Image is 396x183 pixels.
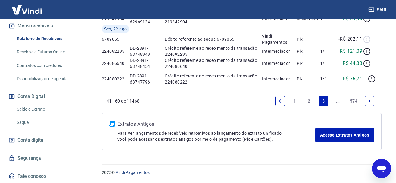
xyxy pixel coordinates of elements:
[102,48,130,54] p: 224092295
[165,57,262,69] p: Crédito referente ao recebimento da transação 224086640
[7,152,83,165] a: Segurança
[262,60,297,66] p: Intermediador
[320,48,338,54] p: 1/1
[7,19,83,33] button: Meus recebíveis
[304,96,314,106] a: Page 2
[273,94,377,108] ul: Pagination
[130,73,165,85] p: DD-2891-63747796
[320,60,338,66] p: 1/1
[297,60,320,66] p: Pix
[262,76,297,82] p: Intermediador
[165,36,262,42] p: Débito referente ao saque 6789855
[102,36,130,42] p: 6789855
[14,103,83,115] a: Saldo e Extrato
[7,134,83,147] a: Conta digital
[343,75,362,83] p: R$ 76,71
[102,76,130,82] p: 224080222
[320,36,338,42] p: -
[297,48,320,54] p: Pix
[14,59,83,72] a: Contratos com credores
[14,33,83,45] a: Relatório de Recebíveis
[165,73,262,85] p: Crédito referente ao recebimento da transação 224080222
[343,60,362,67] p: R$ 44,33
[109,121,115,127] img: ícone
[367,4,389,15] button: Sair
[102,60,130,66] p: 224086640
[107,98,139,104] p: 41 - 60 de 11468
[340,48,362,55] p: R$ 121,09
[7,90,83,103] button: Conta Digital
[262,48,297,54] p: Intermediador
[7,170,83,183] a: Fale conosco
[104,26,127,32] span: Sex, 22 ago
[262,33,297,45] p: Vindi Pagamentos
[348,96,360,106] a: Page 574
[290,96,299,106] a: Page 1
[17,136,45,144] span: Conta digital
[130,45,165,57] p: DD-2891-63748949
[117,121,315,128] p: Extratos Antigos
[117,130,315,142] p: Para ver lançamentos de recebíveis retroativos ao lançamento do extrato unificado, você pode aces...
[275,96,285,106] a: Previous page
[14,73,83,85] a: Disponibilização de agenda
[116,170,150,175] a: Vindi Pagamentos
[320,76,338,82] p: 1/1
[297,36,320,42] p: Pix
[319,96,328,106] a: Page 3 is your current page
[365,96,374,106] a: Next page
[14,116,83,129] a: Saque
[315,128,374,142] a: Acesse Extratos Antigos
[338,36,362,43] p: -R$ 202,11
[165,45,262,57] p: Crédito referente ao recebimento da transação 224092295
[372,159,391,178] iframe: Botão para abrir a janela de mensagens
[7,0,46,19] img: Vindi
[130,57,165,69] p: DD-2891-63748454
[102,169,382,176] p: 2025 ©
[14,46,83,58] a: Recebíveis Futuros Online
[297,76,320,82] p: Pix
[333,96,343,106] a: Jump forward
